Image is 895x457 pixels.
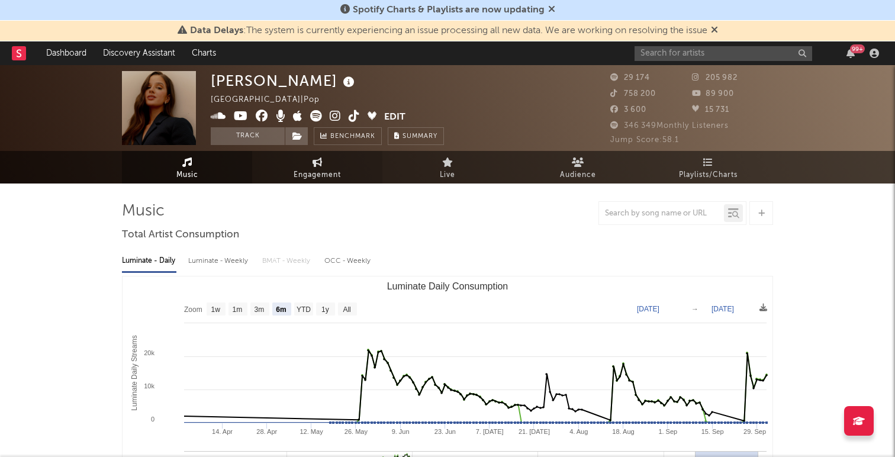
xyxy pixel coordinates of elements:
span: 15 731 [692,106,729,114]
a: Dashboard [38,41,95,65]
a: Engagement [252,151,382,184]
span: 758 200 [610,90,656,98]
span: Data Delays [190,26,243,36]
span: Playlists/Charts [679,168,738,182]
text: 15. Sep [701,428,724,435]
text: 1w [211,305,221,314]
div: [PERSON_NAME] [211,71,358,91]
span: 346 349 Monthly Listeners [610,122,729,130]
span: Music [176,168,198,182]
span: Total Artist Consumption [122,228,239,242]
span: Dismiss [548,5,555,15]
button: Summary [388,127,444,145]
text: All [343,305,350,314]
span: 89 900 [692,90,734,98]
text: [DATE] [637,305,659,313]
button: Edit [384,110,405,125]
span: Jump Score: 58.1 [610,136,679,144]
text: 10k [144,382,154,390]
button: 99+ [846,49,855,58]
div: [GEOGRAPHIC_DATA] | Pop [211,93,333,107]
text: YTD [297,305,311,314]
text: 26. May [345,428,368,435]
text: 9. Jun [392,428,410,435]
text: Luminate Daily Streams [130,335,139,410]
a: Music [122,151,252,184]
text: 14. Apr [212,428,233,435]
span: Benchmark [330,130,375,144]
input: Search by song name or URL [599,209,724,218]
span: Engagement [294,168,341,182]
span: Spotify Charts & Playlists are now updating [353,5,545,15]
text: Zoom [184,305,202,314]
text: 28. Apr [256,428,277,435]
text: 0 [151,416,154,423]
span: 3 600 [610,106,646,114]
span: Audience [560,168,596,182]
button: Track [211,127,285,145]
span: 29 174 [610,74,650,82]
span: : The system is currently experiencing an issue processing all new data. We are working on resolv... [190,26,707,36]
span: 205 982 [692,74,738,82]
text: [DATE] [712,305,734,313]
text: 20k [144,349,154,356]
text: 1y [321,305,329,314]
text: 6m [276,305,286,314]
a: Charts [183,41,224,65]
text: 12. May [300,428,324,435]
span: Live [440,168,455,182]
div: Luminate - Weekly [188,251,250,271]
text: 29. Sep [743,428,766,435]
text: 1m [233,305,243,314]
a: Discovery Assistant [95,41,183,65]
text: 23. Jun [434,428,456,435]
div: Luminate - Daily [122,251,176,271]
div: OCC - Weekly [324,251,372,271]
a: Playlists/Charts [643,151,773,184]
text: → [691,305,698,313]
text: 4. Aug [569,428,588,435]
text: Luminate Daily Consumption [387,281,508,291]
input: Search for artists [635,46,812,61]
text: 7. [DATE] [476,428,504,435]
text: 3m [255,305,265,314]
a: Benchmark [314,127,382,145]
text: 18. Aug [612,428,634,435]
a: Live [382,151,513,184]
span: Dismiss [711,26,718,36]
a: Audience [513,151,643,184]
text: 21. [DATE] [519,428,550,435]
div: 99 + [850,44,865,53]
span: Summary [403,133,437,140]
text: 1. Sep [658,428,677,435]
